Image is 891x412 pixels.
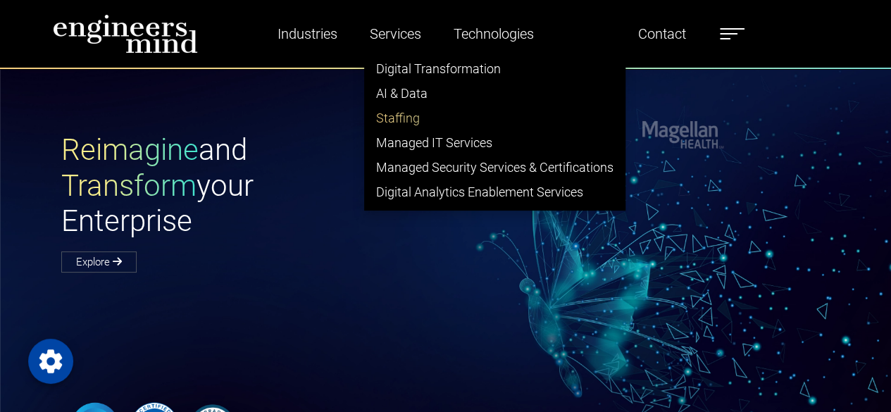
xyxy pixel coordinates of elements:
[61,168,197,203] span: Transform
[365,56,625,81] a: Digital Transformation
[61,251,137,273] a: Explore
[61,132,199,167] span: Reimagine
[448,18,540,50] a: Technologies
[61,132,446,239] h1: and your Enterprise
[365,180,625,204] a: Digital Analytics Enablement Services
[365,155,625,180] a: Managed Security Services & Certifications
[53,14,198,54] img: logo
[365,81,625,106] a: AI & Data
[633,18,692,50] a: Contact
[365,130,625,155] a: Managed IT Services
[364,50,625,211] ul: Industries
[365,106,625,130] a: Staffing
[364,18,427,50] a: Services
[272,18,343,50] a: Industries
